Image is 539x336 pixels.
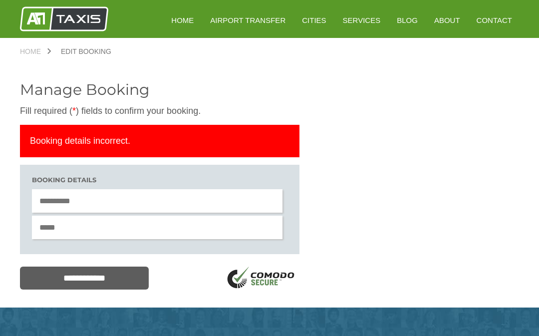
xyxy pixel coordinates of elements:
img: A1 Taxis [20,6,108,31]
a: Edit Booking [51,48,121,55]
a: Blog [390,8,425,32]
a: Contact [470,8,519,32]
a: Home [20,48,51,55]
h3: Booking details [32,177,287,183]
a: Airport Transfer [203,8,292,32]
a: Cities [295,8,333,32]
a: HOME [164,8,201,32]
p: Booking details incorrect. [20,125,299,157]
h2: Manage Booking [20,82,299,97]
a: Services [336,8,388,32]
img: SSL Logo [224,267,299,291]
p: Fill required ( ) fields to confirm your booking. [20,105,299,117]
a: About [427,8,467,32]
